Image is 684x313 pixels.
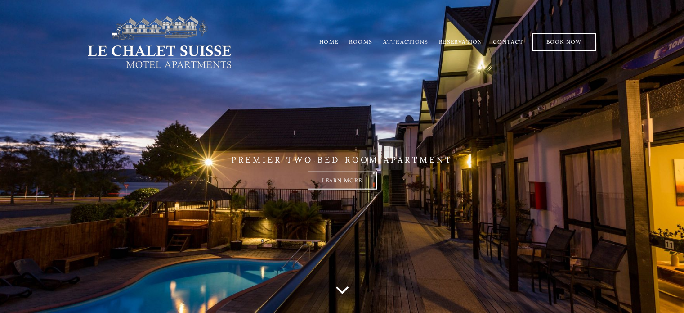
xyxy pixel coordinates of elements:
[86,15,233,69] img: lechaletsuisse
[383,38,428,45] a: Attractions
[86,155,599,165] p: PREMIER TWO BED ROOM APARTMENT
[308,172,377,190] a: Learn more
[493,38,523,45] a: Contact
[439,38,482,45] a: Reservation
[319,38,338,45] a: Home
[349,38,372,45] a: Rooms
[532,33,596,51] a: Book Now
